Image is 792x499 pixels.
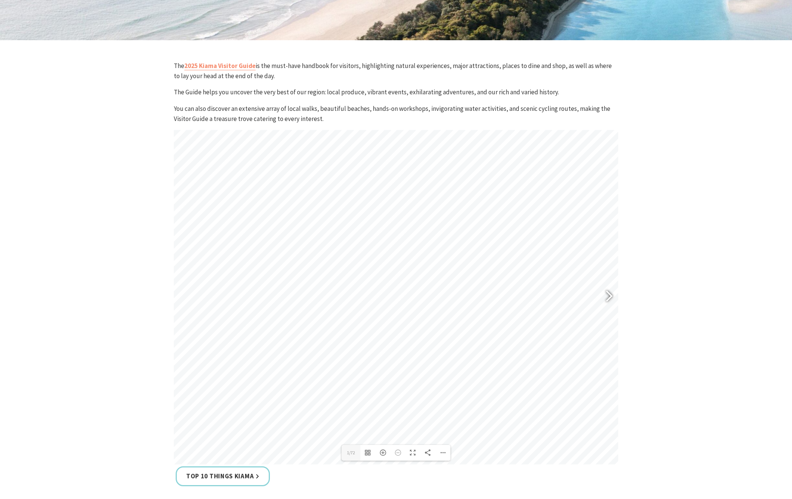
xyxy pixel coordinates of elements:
[375,445,390,461] div: Zoom In
[342,445,360,461] label: 1/72
[184,62,256,70] a: 2025 Kiama Visitor Guide
[176,466,270,486] a: Top 10 Things Kiama
[174,104,618,124] p: You can also discover an extensive array of local walks, beautiful beaches, hands-on workshops, i...
[174,61,618,81] p: The is the must-have handbook for visitors, highlighting natural experiences, major attractions, ...
[360,445,375,461] div: Toggle Thumbnails
[405,445,420,461] div: Toggle Fullscreen
[174,87,618,97] p: The Guide helps you uncover the very best of our region: local produce, vibrant events, exhilarat...
[420,445,435,461] div: Share
[599,278,618,316] div: Next Page
[390,445,405,461] div: Zoom Out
